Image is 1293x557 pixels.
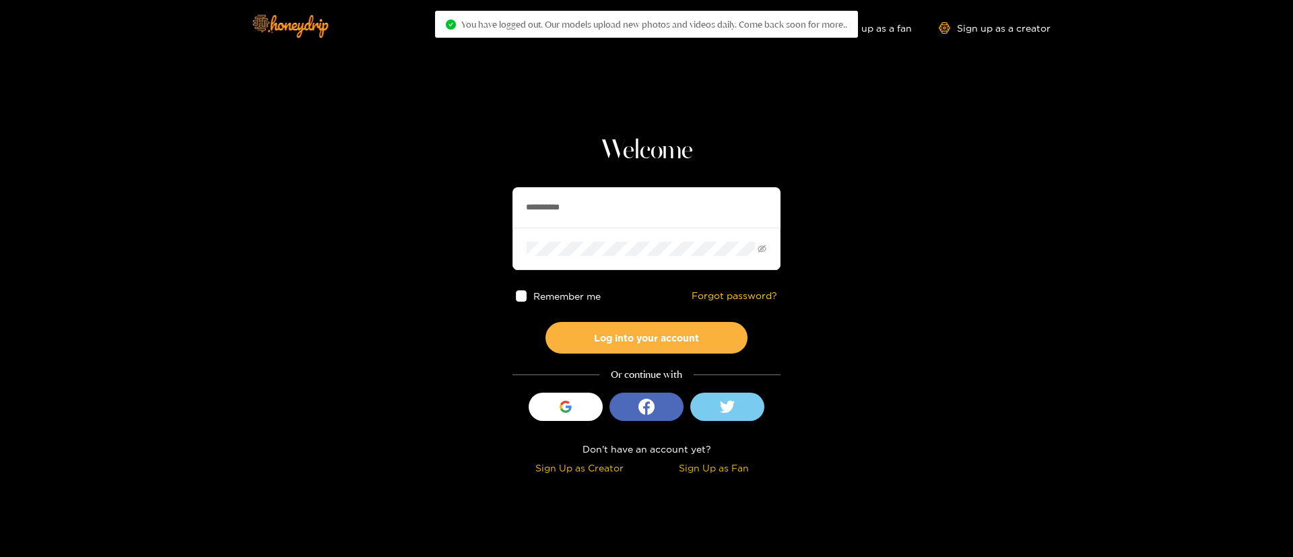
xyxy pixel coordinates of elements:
span: eye-invisible [758,244,766,253]
div: Don't have an account yet? [512,441,781,457]
span: You have logged out. Our models upload new photos and videos daily. Come back soon for more.. [461,19,847,30]
div: Sign Up as Fan [650,460,777,476]
a: Sign up as a fan [820,22,912,34]
button: Log into your account [545,322,748,354]
h1: Welcome [512,135,781,167]
span: check-circle [446,20,456,30]
a: Sign up as a creator [939,22,1051,34]
a: Forgot password? [692,290,777,302]
div: Or continue with [512,367,781,383]
div: Sign Up as Creator [516,460,643,476]
span: Remember me [534,291,601,301]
